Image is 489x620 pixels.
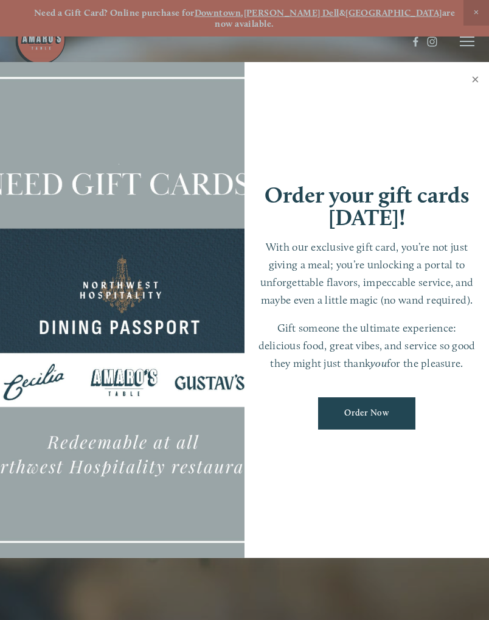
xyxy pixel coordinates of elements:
p: Gift someone the ultimate experience: delicious food, great vibes, and service so good they might... [257,319,477,372]
a: Order Now [318,397,415,430]
h1: Order your gift cards [DATE]! [257,184,477,229]
a: Close [463,64,487,98]
p: With our exclusive gift card, you’re not just giving a meal; you’re unlocking a portal to unforge... [257,239,477,308]
em: you [370,357,387,369]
